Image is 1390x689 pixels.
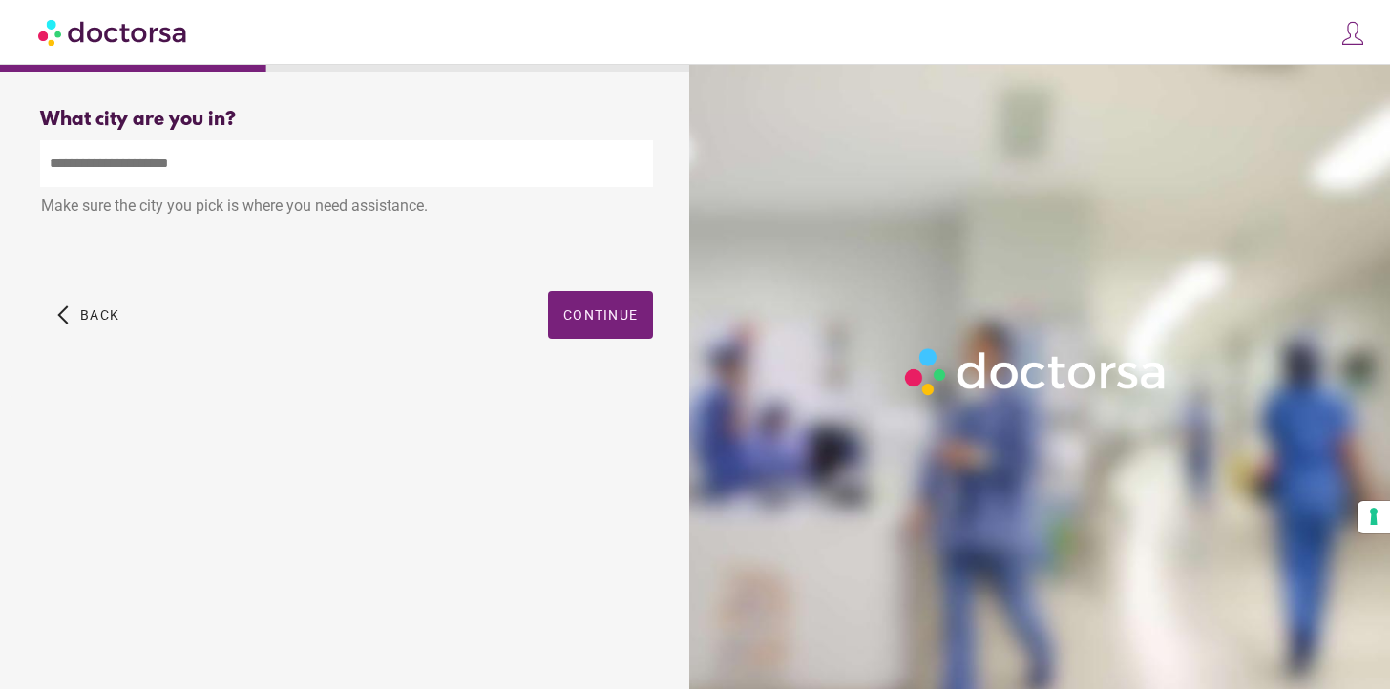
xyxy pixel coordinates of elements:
span: Continue [563,307,638,323]
img: Logo-Doctorsa-trans-White-partial-flat.png [897,341,1175,403]
div: Make sure the city you pick is where you need assistance. [40,187,653,229]
button: Continue [548,291,653,339]
div: What city are you in? [40,109,653,131]
button: arrow_back_ios Back [50,291,127,339]
span: Back [80,307,119,323]
button: Your consent preferences for tracking technologies [1358,501,1390,533]
img: icons8-customer-100.png [1339,20,1366,47]
img: Doctorsa.com [38,10,189,53]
